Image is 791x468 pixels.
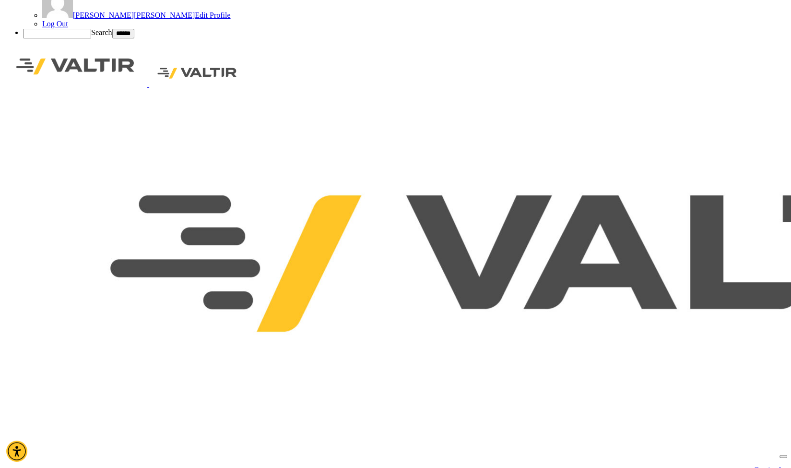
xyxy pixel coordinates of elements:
span: [PERSON_NAME] [73,11,134,19]
button: menu toggle [779,455,787,458]
a: Log Out [42,20,68,28]
span: [PERSON_NAME] [134,11,195,19]
img: Valtir Rentals [4,46,147,87]
div: Accessibility Menu [6,441,27,462]
label: Search [91,28,112,36]
span: Edit Profile [195,11,230,19]
img: Valtir Rentals [149,60,245,87]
